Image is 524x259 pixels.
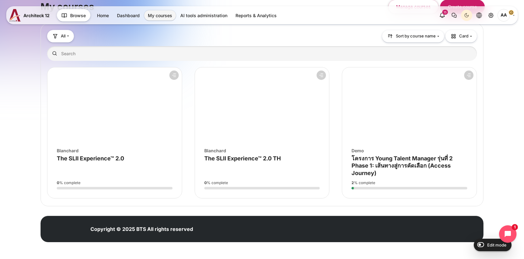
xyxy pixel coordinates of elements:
[70,12,86,19] span: Browse
[204,155,281,162] a: The SLII Experience™ 2.0 TH
[144,10,176,21] a: My courses
[487,242,507,247] span: Edit mode
[442,10,448,15] div: 15
[57,147,172,154] div: Blanchard
[9,9,21,22] img: A12
[352,180,354,185] strong: 2
[61,33,65,39] span: All
[485,10,497,21] a: Site administration
[352,147,467,154] div: Demo
[497,9,510,22] span: Aum Aum
[449,10,460,21] button: There are 0 unread conversations
[437,10,448,21] div: Show notification window with 15 new notifications
[204,147,320,154] div: Blanchard
[396,33,436,39] span: Sort by course name
[497,9,515,22] a: User menu
[47,30,74,42] button: Grouping drop-down menu
[352,180,467,186] div: % complete
[204,180,207,185] strong: 0
[41,1,94,13] h1: My courses
[445,30,477,42] button: Display drop-down menu
[352,155,453,176] a: โครงการ Young Talent Manager รุ่นที่ 2 Phase 1: เส้นทางสู่การคัดเลือก (Access Journey)
[57,155,124,162] a: The SLII Experience™ 2.0
[473,10,485,21] button: Languages
[204,180,320,186] div: % complete
[57,9,90,22] button: Browse
[450,33,468,39] span: Card
[462,11,471,20] div: Dark Mode
[177,10,231,21] a: AI tools administration
[93,10,113,21] a: Home
[382,30,444,42] button: Sorting drop-down menu
[57,180,172,186] div: % complete
[113,10,143,21] a: Dashboard
[232,10,280,21] a: Reports & Analytics
[90,226,193,232] strong: Copyright © 2025 BTS All rights reserved
[47,46,477,61] input: Search
[47,30,477,62] div: Course overview controls
[41,23,483,206] section: Course overview
[9,9,52,22] a: A12 A12 Architeck 12
[23,12,50,19] span: Architeck 12
[57,180,59,185] strong: 0
[461,10,472,21] button: Light Mode Dark Mode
